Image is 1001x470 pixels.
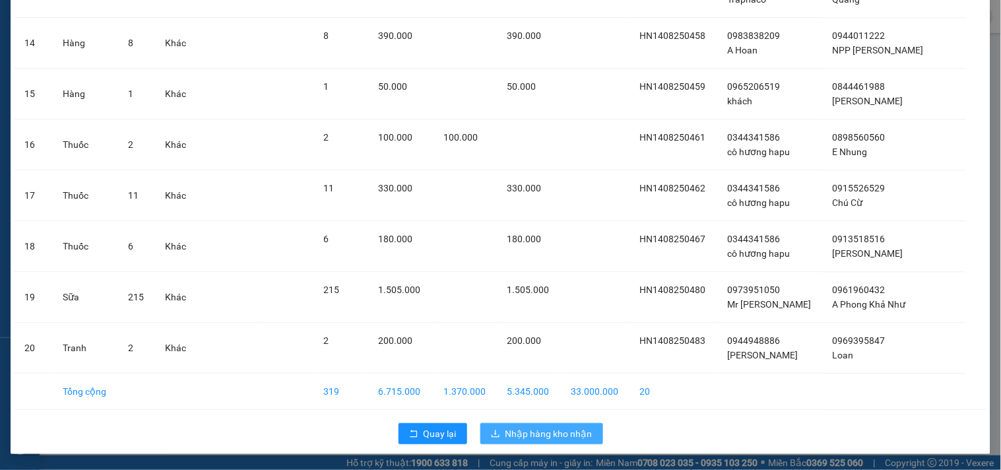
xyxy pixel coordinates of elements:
[833,45,924,55] span: NPP [PERSON_NAME]
[833,335,886,346] span: 0969395847
[727,197,790,208] span: cô hương hapu
[444,132,478,143] span: 100.000
[833,147,868,157] span: E Nhung
[560,374,629,410] td: 33.000.000
[727,132,780,143] span: 0344341586
[14,69,52,119] td: 15
[154,69,197,119] td: Khác
[128,343,133,353] span: 2
[14,119,52,170] td: 16
[378,335,412,346] span: 200.000
[640,30,706,41] span: HN1408250458
[128,88,133,99] span: 1
[128,190,139,201] span: 11
[640,285,706,295] span: HN1408250480
[640,81,706,92] span: HN1408250459
[507,335,542,346] span: 200.000
[480,423,603,444] button: downloadNhập hàng kho nhận
[154,221,197,272] td: Khác
[727,234,780,244] span: 0344341586
[507,285,550,295] span: 1.505.000
[323,132,329,143] span: 2
[727,147,790,157] span: cô hương hapu
[128,241,133,252] span: 6
[505,426,593,441] span: Nhập hàng kho nhận
[14,272,52,323] td: 19
[378,285,420,295] span: 1.505.000
[833,96,903,106] span: [PERSON_NAME]
[323,285,339,295] span: 215
[727,81,780,92] span: 0965206519
[154,18,197,69] td: Khác
[424,426,457,441] span: Quay lại
[434,374,497,410] td: 1.370.000
[833,183,886,193] span: 0915526529
[640,183,706,193] span: HN1408250462
[833,132,886,143] span: 0898560560
[630,374,717,410] td: 20
[378,30,412,41] span: 390.000
[409,429,418,440] span: rollback
[378,81,407,92] span: 50.000
[378,183,412,193] span: 330.000
[833,248,903,259] span: [PERSON_NAME]
[399,423,467,444] button: rollbackQuay lại
[52,170,117,221] td: Thuốc
[14,221,52,272] td: 18
[727,299,811,310] span: Mr [PERSON_NAME]
[507,234,542,244] span: 180.000
[727,96,752,106] span: khách
[128,38,133,48] span: 8
[727,350,798,360] span: [PERSON_NAME]
[14,18,52,69] td: 14
[14,323,52,374] td: 20
[154,272,197,323] td: Khác
[368,374,433,410] td: 6.715.000
[154,323,197,374] td: Khác
[497,374,560,410] td: 5.345.000
[154,119,197,170] td: Khác
[52,221,117,272] td: Thuốc
[52,272,117,323] td: Sữa
[727,30,780,41] span: 0983838209
[833,81,886,92] span: 0844461988
[52,323,117,374] td: Tranh
[727,45,758,55] span: A Hoan
[833,234,886,244] span: 0913518516
[128,139,133,150] span: 2
[507,30,542,41] span: 390.000
[640,234,706,244] span: HN1408250467
[507,183,542,193] span: 330.000
[491,429,500,440] span: download
[14,170,52,221] td: 17
[507,81,536,92] span: 50.000
[52,18,117,69] td: Hàng
[640,335,706,346] span: HN1408250483
[323,81,329,92] span: 1
[52,374,117,410] td: Tổng cộng
[833,197,863,208] span: Chú Cừ
[323,183,334,193] span: 11
[833,350,854,360] span: Loan
[323,234,329,244] span: 6
[833,299,906,310] span: A Phong Khả Như
[313,374,368,410] td: 319
[378,132,412,143] span: 100.000
[727,285,780,295] span: 0973951050
[128,292,144,302] span: 215
[640,132,706,143] span: HN1408250461
[378,234,412,244] span: 180.000
[727,335,780,346] span: 0944948886
[833,30,886,41] span: 0944011222
[154,170,197,221] td: Khác
[727,183,780,193] span: 0344341586
[52,119,117,170] td: Thuốc
[323,335,329,346] span: 2
[833,285,886,295] span: 0961960432
[727,248,790,259] span: cô hương hapu
[52,69,117,119] td: Hàng
[323,30,329,41] span: 8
